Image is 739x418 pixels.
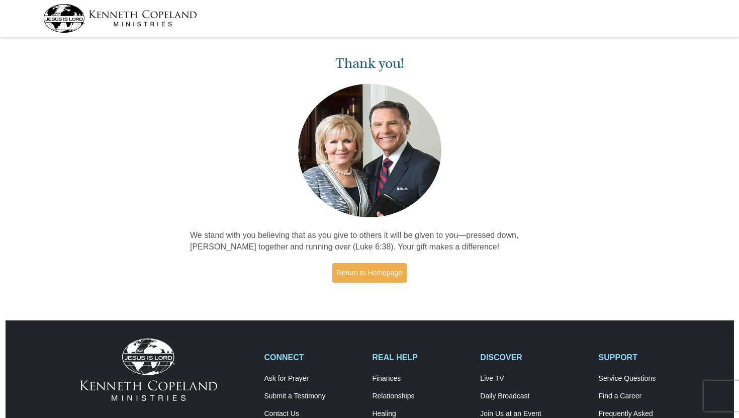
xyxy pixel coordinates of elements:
img: Kenneth Copeland Ministries [80,339,217,401]
h2: DISCOVER [480,353,588,362]
h2: SUPPORT [599,353,696,362]
h1: Thank you! [190,55,549,72]
img: Kenneth and Gloria [296,81,444,220]
a: Live TV [480,374,588,383]
a: Return to Homepage [332,263,407,283]
a: Find a Career [599,392,696,401]
a: Submit a Testimony [264,392,362,401]
h2: REAL HELP [372,353,470,362]
a: Daily Broadcast [480,392,588,401]
a: Relationships [372,392,470,401]
a: Ask for Prayer [264,374,362,383]
a: Service Questions [599,374,696,383]
h2: CONNECT [264,353,362,362]
p: We stand with you believing that as you give to others it will be given to you—pressed down, [PER... [190,230,549,253]
a: Finances [372,374,470,383]
img: kcm-header-logo.svg [43,4,197,33]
